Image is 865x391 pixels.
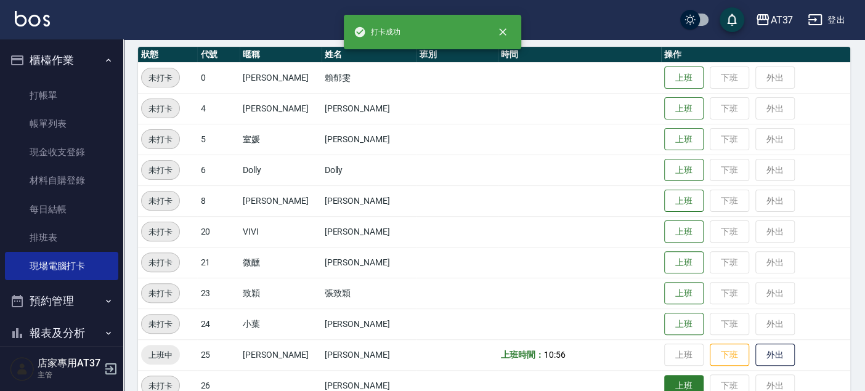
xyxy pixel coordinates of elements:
[142,287,179,300] span: 未打卡
[197,308,240,339] td: 24
[197,339,240,370] td: 25
[322,185,416,216] td: [PERSON_NAME]
[240,278,321,308] td: 致穎
[498,47,661,63] th: 時間
[197,216,240,247] td: 20
[197,278,240,308] td: 23
[142,133,179,146] span: 未打卡
[5,285,118,317] button: 預約管理
[664,128,704,151] button: 上班
[142,225,179,238] span: 未打卡
[142,71,179,84] span: 未打卡
[240,93,321,124] td: [PERSON_NAME]
[240,155,321,185] td: Dolly
[322,308,416,339] td: [PERSON_NAME]
[322,155,416,185] td: Dolly
[142,102,179,115] span: 未打卡
[5,195,118,224] a: 每日結帳
[354,26,400,38] span: 打卡成功
[197,185,240,216] td: 8
[197,124,240,155] td: 5
[5,252,118,280] a: 現場電腦打卡
[664,97,704,120] button: 上班
[322,339,416,370] td: [PERSON_NAME]
[240,216,321,247] td: VIVI
[755,344,795,366] button: 外出
[664,159,704,182] button: 上班
[664,67,704,89] button: 上班
[5,317,118,349] button: 報表及分析
[5,138,118,166] a: 現金收支登錄
[720,7,744,32] button: save
[240,247,321,278] td: 微醺
[38,357,100,369] h5: 店家專用AT37
[770,12,793,28] div: AT37
[322,278,416,308] td: 張致穎
[240,124,321,155] td: 室媛
[138,47,197,63] th: 狀態
[664,220,704,243] button: 上班
[322,247,416,278] td: [PERSON_NAME]
[664,190,704,212] button: 上班
[5,44,118,76] button: 櫃檯作業
[416,47,498,63] th: 班別
[240,62,321,93] td: [PERSON_NAME]
[322,216,416,247] td: [PERSON_NAME]
[322,62,416,93] td: 賴郁雯
[197,47,240,63] th: 代號
[5,81,118,110] a: 打帳單
[322,93,416,124] td: [PERSON_NAME]
[10,357,35,381] img: Person
[142,318,179,331] span: 未打卡
[501,350,544,360] b: 上班時間：
[5,224,118,252] a: 排班表
[142,164,179,177] span: 未打卡
[661,47,850,63] th: 操作
[197,93,240,124] td: 4
[803,9,850,31] button: 登出
[240,185,321,216] td: [PERSON_NAME]
[710,344,749,366] button: 下班
[240,339,321,370] td: [PERSON_NAME]
[142,256,179,269] span: 未打卡
[38,369,100,381] p: 主管
[664,313,704,336] button: 上班
[5,166,118,195] a: 材料自購登錄
[197,62,240,93] td: 0
[664,251,704,274] button: 上班
[664,282,704,305] button: 上班
[544,350,566,360] span: 10:56
[141,349,180,361] span: 上班中
[240,308,321,339] td: 小葉
[15,11,50,26] img: Logo
[142,195,179,208] span: 未打卡
[197,247,240,278] td: 21
[322,47,416,63] th: 姓名
[240,47,321,63] th: 暱稱
[197,155,240,185] td: 6
[322,124,416,155] td: [PERSON_NAME]
[5,110,118,138] a: 帳單列表
[750,7,798,33] button: AT37
[489,18,516,46] button: close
